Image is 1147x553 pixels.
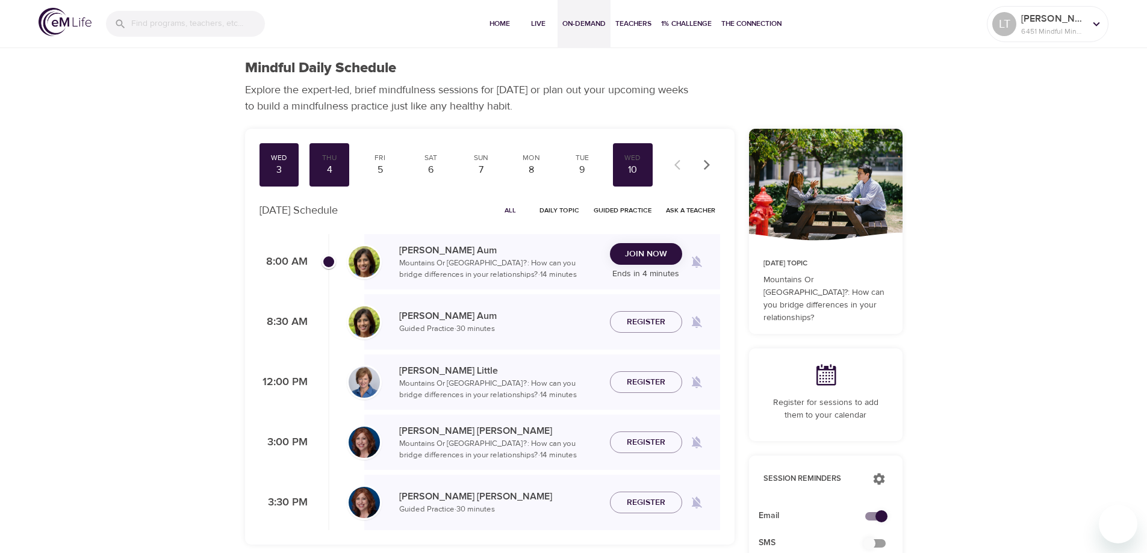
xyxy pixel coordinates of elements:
img: Elaine_Smookler-min.jpg [349,487,380,518]
p: [PERSON_NAME] Aum [399,309,600,323]
span: Register [627,435,665,450]
img: Alisha%20Aum%208-9-21.jpg [349,246,380,277]
p: [DATE] Topic [763,258,888,269]
div: Thu [314,153,344,163]
span: Home [485,17,514,30]
div: 3 [264,163,294,177]
p: [PERSON_NAME] Aum [399,243,600,258]
button: Ask a Teacher [661,201,720,220]
div: 9 [567,163,597,177]
div: Mon [517,153,547,163]
p: Mountains Or [GEOGRAPHIC_DATA]?: How can you bridge differences in your relationships? · 14 minutes [399,378,600,401]
p: Mountains Or [GEOGRAPHIC_DATA]?: How can you bridge differences in your relationships? · 14 minutes [399,438,600,462]
span: Remind me when a class goes live every Wednesday at 3:00 PM [682,428,711,457]
span: Email [759,510,874,522]
button: Daily Topic [535,201,584,220]
p: Ends in 4 minutes [610,268,682,280]
p: Mountains Or [GEOGRAPHIC_DATA]?: How can you bridge differences in your relationships? · 14 minutes [399,258,600,281]
img: Elaine_Smookler-min.jpg [349,427,380,458]
span: Guided Practice [594,205,651,216]
span: Remind me when a class goes live every Wednesday at 8:30 AM [682,307,711,336]
span: Remind me when a class goes live every Wednesday at 8:00 AM [682,247,711,276]
span: Remind me when a class goes live every Wednesday at 12:00 PM [682,368,711,397]
p: [PERSON_NAME] Little [399,363,600,378]
div: 7 [466,163,496,177]
p: 8:30 AM [260,314,308,330]
button: Register [610,492,682,514]
p: 3:30 PM [260,495,308,511]
span: The Connection [721,17,782,30]
p: Session Reminders [763,473,860,485]
div: Wed [264,153,294,163]
div: LT [992,12,1016,36]
p: [PERSON_NAME] [PERSON_NAME] [399,424,600,438]
span: Register [627,375,665,390]
button: Guided Practice [589,201,656,220]
button: All [491,201,530,220]
span: SMS [759,537,874,549]
p: Explore the expert-led, brief mindfulness sessions for [DATE] or plan out your upcoming weeks to ... [245,82,697,114]
span: Daily Topic [539,205,579,216]
p: [PERSON_NAME] [1021,11,1085,26]
span: All [496,205,525,216]
p: [DATE] Schedule [260,202,338,218]
span: Ask a Teacher [666,205,715,216]
div: Sat [415,153,446,163]
span: Join Now [625,247,667,262]
img: Alisha%20Aum%208-9-21.jpg [349,306,380,338]
span: Register [627,495,665,510]
p: 3:00 PM [260,434,308,451]
span: On-Demand [562,17,606,30]
p: Guided Practice · 30 minutes [399,323,600,335]
button: Register [610,311,682,333]
button: Register [610,371,682,394]
input: Find programs, teachers, etc... [131,11,265,37]
div: 5 [365,163,395,177]
p: 8:00 AM [260,254,308,270]
p: Register for sessions to add them to your calendar [763,397,888,422]
img: Kerry_Little_Headshot_min.jpg [349,366,380,398]
div: Tue [567,153,597,163]
div: 4 [314,163,344,177]
button: Join Now [610,243,682,265]
p: [PERSON_NAME] [PERSON_NAME] [399,489,600,504]
div: 6 [415,163,446,177]
span: 1% Challenge [661,17,712,30]
p: Guided Practice · 30 minutes [399,504,600,516]
iframe: Button to launch messaging window [1099,505,1137,543]
p: Mountains Or [GEOGRAPHIC_DATA]?: How can you bridge differences in your relationships? [763,274,888,324]
img: logo [39,8,92,36]
span: Remind me when a class goes live every Wednesday at 3:30 PM [682,488,711,517]
h1: Mindful Daily Schedule [245,60,396,77]
div: Wed [618,153,648,163]
div: 10 [618,163,648,177]
div: 8 [517,163,547,177]
span: Teachers [615,17,651,30]
p: 12:00 PM [260,374,308,391]
span: Register [627,315,665,330]
div: Fri [365,153,395,163]
div: Sun [466,153,496,163]
button: Register [610,431,682,454]
p: 6451 Mindful Minutes [1021,26,1085,37]
span: Live [524,17,553,30]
